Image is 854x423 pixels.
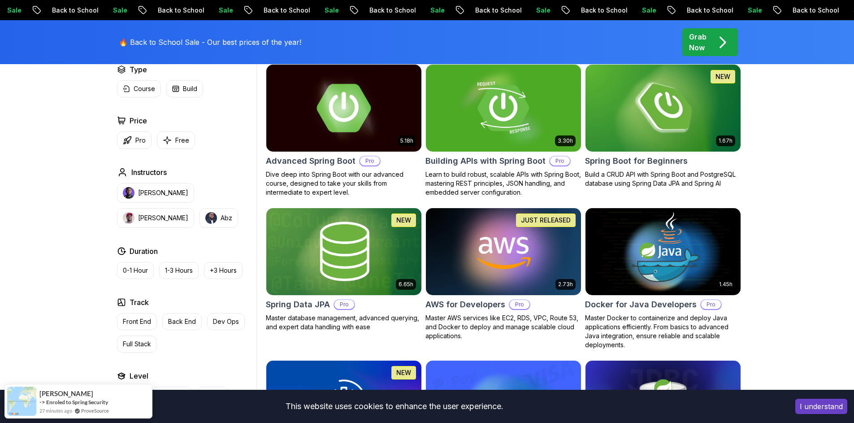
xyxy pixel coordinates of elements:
[123,212,134,224] img: instructor img
[197,387,228,404] button: Senior
[138,188,188,197] p: [PERSON_NAME]
[123,266,148,275] p: 0-1 Hour
[425,314,581,340] p: Master AWS services like EC2, RDS, VPC, Route 53, and Docker to deploy and manage scalable cloud ...
[213,317,239,326] p: Dev Ops
[7,397,782,416] div: This website uses cookies to enhance the user experience.
[159,262,199,279] button: 1-3 Hours
[360,157,380,166] p: Pro
[425,64,581,197] a: Building APIs with Spring Boot card3.30hBuilding APIs with Spring BootProLearn to build robust, s...
[166,80,203,97] button: Build
[81,407,109,414] a: ProveSource
[585,170,741,188] p: Build a CRUD API with Spring Boot and PostgreSQL database using Spring Data JPA and Spring AI
[425,208,581,340] a: AWS for Developers card2.73hJUST RELEASEDAWS for DevelopersProMaster AWS services like EC2, RDS, ...
[210,266,237,275] p: +3 Hours
[266,314,422,331] p: Master database management, advanced querying, and expert data handling with ease
[689,31,707,53] p: Grab Now
[266,298,330,311] h2: Spring Data JPA
[46,398,108,406] a: Enroled to Spring Security
[135,136,146,145] p: Pro
[550,157,570,166] p: Pro
[175,136,189,145] p: Free
[422,6,451,15] p: Sale
[425,170,581,197] p: Learn to build robust, scalable APIs with Spring Boot, mastering REST principles, JSON handling, ...
[719,281,733,288] p: 1.45h
[117,336,157,353] button: Full Stack
[117,313,157,330] button: Front End
[266,208,421,295] img: Spring Data JPA card
[130,115,147,126] h2: Price
[528,6,557,15] p: Sale
[123,317,151,326] p: Front End
[426,65,581,152] img: Building APIs with Spring Boot card
[719,137,733,144] p: 1.67h
[558,281,573,288] p: 2.73h
[117,208,194,228] button: instructor img[PERSON_NAME]
[130,64,147,75] h2: Type
[131,167,167,178] h2: Instructors
[150,6,211,15] p: Back to School
[521,216,571,225] p: JUST RELEASED
[573,6,634,15] p: Back to School
[123,340,151,349] p: Full Stack
[256,6,316,15] p: Back to School
[105,6,134,15] p: Sale
[152,387,192,404] button: Mid-level
[426,208,581,295] img: AWS for Developers card
[221,214,232,222] p: Abz
[266,155,355,167] h2: Advanced Spring Boot
[467,6,528,15] p: Back to School
[399,281,413,288] p: 6.65h
[157,131,195,149] button: Free
[138,214,188,222] p: [PERSON_NAME]
[130,297,149,308] h2: Track
[266,64,422,197] a: Advanced Spring Boot card5.18hAdvanced Spring BootProDive deep into Spring Boot with our advanced...
[396,216,411,225] p: NEW
[168,317,196,326] p: Back End
[262,62,425,153] img: Advanced Spring Boot card
[130,246,158,257] h2: Duration
[361,6,422,15] p: Back to School
[183,84,197,93] p: Build
[44,6,105,15] p: Back to School
[316,6,345,15] p: Sale
[117,80,161,97] button: Course
[117,131,152,149] button: Pro
[211,6,239,15] p: Sale
[119,37,301,48] p: 🔥 Back to School Sale - Our best prices of the year!
[400,137,413,144] p: 5.18h
[585,208,741,349] a: Docker for Java Developers card1.45hDocker for Java DevelopersProMaster Docker to containerize an...
[585,298,697,311] h2: Docker for Java Developers
[715,72,730,81] p: NEW
[785,6,845,15] p: Back to School
[425,155,546,167] h2: Building APIs with Spring Boot
[585,208,741,295] img: Docker for Java Developers card
[266,170,422,197] p: Dive deep into Spring Boot with our advanced course, designed to take your skills from intermedia...
[204,262,243,279] button: +3 Hours
[199,208,238,228] button: instructor imgAbz
[39,390,93,397] span: [PERSON_NAME]
[701,300,721,309] p: Pro
[585,155,688,167] h2: Spring Boot for Beginners
[795,399,847,414] button: Accept cookies
[162,313,202,330] button: Back End
[510,300,529,309] p: Pro
[123,187,134,199] img: instructor img
[634,6,663,15] p: Sale
[205,212,217,224] img: instructor img
[396,368,411,377] p: NEW
[679,6,740,15] p: Back to School
[266,208,422,331] a: Spring Data JPA card6.65hNEWSpring Data JPAProMaster database management, advanced querying, and ...
[117,183,194,203] button: instructor img[PERSON_NAME]
[134,84,155,93] p: Course
[425,298,505,311] h2: AWS for Developers
[7,387,36,416] img: provesource social proof notification image
[39,398,45,406] span: ->
[39,407,72,414] span: 27 minutes ago
[117,262,154,279] button: 0-1 Hour
[585,64,741,188] a: Spring Boot for Beginners card1.67hNEWSpring Boot for BeginnersBuild a CRUD API with Spring Boot ...
[130,371,148,381] h2: Level
[585,65,741,152] img: Spring Boot for Beginners card
[165,266,193,275] p: 1-3 Hours
[207,313,245,330] button: Dev Ops
[585,314,741,349] p: Master Docker to containerize and deploy Java applications efficiently. From basics to advanced J...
